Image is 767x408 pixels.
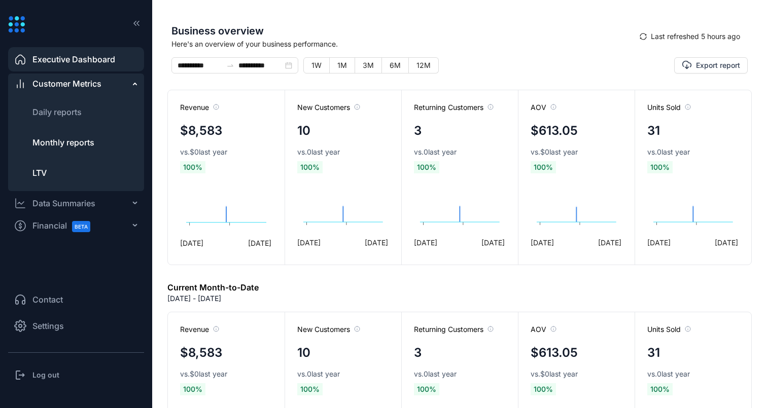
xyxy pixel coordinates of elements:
[297,369,340,379] span: vs. 0 last year
[647,161,673,173] span: 100 %
[363,61,374,69] span: 3M
[180,147,227,157] span: vs. $0 last year
[167,293,221,304] p: [DATE] - [DATE]
[416,61,431,69] span: 12M
[531,102,556,113] span: AOV
[180,161,205,173] span: 100 %
[311,61,322,69] span: 1W
[180,122,222,140] h4: $8,583
[226,61,234,69] span: to
[531,383,556,395] span: 100 %
[297,324,360,335] span: New Customers
[297,122,310,140] h4: 10
[715,237,738,248] span: [DATE]
[531,324,556,335] span: AOV
[297,237,321,248] span: [DATE]
[696,60,740,70] span: Export report
[414,344,422,362] h4: 3
[32,293,63,306] span: Contact
[32,197,95,209] div: Data Summaries
[647,122,660,140] h4: 31
[674,57,748,73] button: Export report
[297,102,360,113] span: New Customers
[531,147,578,157] span: vs. $0 last year
[647,102,691,113] span: Units Sold
[297,147,340,157] span: vs. 0 last year
[32,137,94,147] span: Monthly reports
[598,237,621,248] span: [DATE]
[481,237,505,248] span: [DATE]
[167,281,259,293] h6: Current Month-to-Date
[531,122,578,140] h4: $613.05
[531,369,578,379] span: vs. $0 last year
[647,344,660,362] h4: 31
[180,102,219,113] span: Revenue
[32,53,115,65] span: Executive Dashboard
[365,237,388,248] span: [DATE]
[647,324,691,335] span: Units Sold
[414,324,494,335] span: Returning Customers
[414,237,437,248] span: [DATE]
[647,383,673,395] span: 100 %
[248,238,271,248] span: [DATE]
[651,31,740,42] span: Last refreshed 5 hours ago
[32,78,101,90] span: Customer Metrics
[180,344,222,362] h4: $8,583
[297,161,323,173] span: 100 %
[337,61,347,69] span: 1M
[297,383,323,395] span: 100 %
[32,320,64,332] span: Settings
[632,28,748,45] button: syncLast refreshed 5 hours ago
[414,147,457,157] span: vs. 0 last year
[640,33,647,40] span: sync
[171,23,632,39] span: Business overview
[171,39,632,49] span: Here's an overview of your business performance.
[647,147,690,157] span: vs. 0 last year
[226,61,234,69] span: swap-right
[531,237,554,248] span: [DATE]
[32,107,82,117] span: Daily reports
[531,344,578,362] h4: $613.05
[180,238,203,248] span: [DATE]
[180,324,219,335] span: Revenue
[414,383,439,395] span: 100 %
[531,161,556,173] span: 100 %
[72,221,90,232] span: BETA
[647,369,690,379] span: vs. 0 last year
[414,122,422,140] h4: 3
[647,237,671,248] span: [DATE]
[180,369,227,379] span: vs. $0 last year
[390,61,401,69] span: 6M
[297,344,310,362] h4: 10
[32,370,59,380] h3: Log out
[32,168,47,178] span: LTV
[414,369,457,379] span: vs. 0 last year
[414,102,494,113] span: Returning Customers
[180,383,205,395] span: 100 %
[32,214,99,237] span: Financial
[414,161,439,173] span: 100 %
